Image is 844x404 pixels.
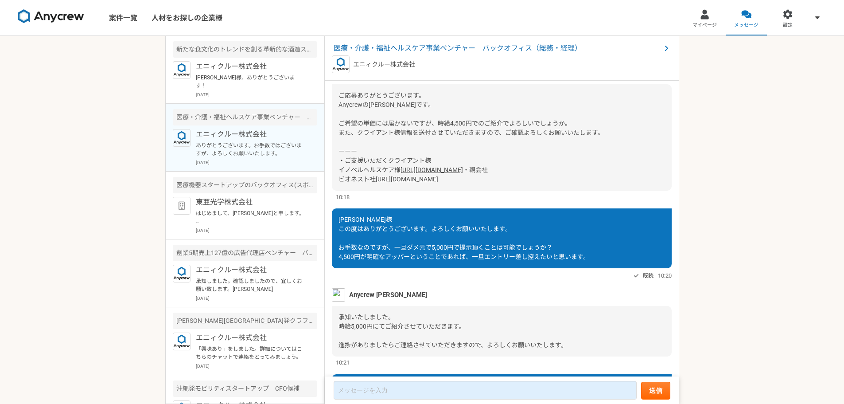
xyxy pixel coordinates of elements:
p: 東亜光学株式会社 [196,197,305,208]
p: [DATE] [196,295,317,302]
img: logo_text_blue_01.png [173,265,191,282]
img: 8DqYSo04kwAAAAASUVORK5CYII= [18,9,84,24]
p: ありがとうございます。お手数ではございますが、よろしくお願いいたします。 [196,141,305,157]
p: 「興味あり」をしました。詳細についてはこちらのチャットで連絡をとってみましょう。 [196,345,305,361]
img: logo_text_blue_01.png [173,129,191,147]
a: [URL][DOMAIN_NAME] [401,166,463,173]
p: エニィクルー株式会社 [196,333,305,343]
span: Anycrew [PERSON_NAME] [349,290,427,300]
span: 医療・介護・福祉ヘルスケア事業ベンチャー バックオフィス（総務・経理） [334,43,661,54]
a: [URL][DOMAIN_NAME] [376,176,438,183]
span: 10:18 [336,193,350,201]
div: 医療機器スタートアップのバックオフィス(スポット、週1から可) [173,177,317,193]
span: [PERSON_NAME]様 この度はありがとうございます。よろしくお願いいたします。 お手数なのですが、一旦ダメ元で5,000円で提示頂くことは可能でしょうか？ 4,500円が明確なアッパーと... [338,216,589,260]
img: S__5267474.jpg [332,288,345,302]
img: logo_text_blue_01.png [173,333,191,350]
img: logo_text_blue_01.png [332,55,350,73]
span: 既読 [643,271,653,281]
p: [DATE] [196,91,317,98]
p: [PERSON_NAME]様、ありがとうございます！ [196,74,305,90]
p: エニィクルー株式会社 [196,129,305,140]
div: 新たな食文化のトレンドを創る革新的な酒造スタートップ コーポレート責任者 [173,41,317,58]
p: はじめまして、[PERSON_NAME]と申します。 経理、経営管理、管理部長、財務コンサルのキャリアの人間でございます。 キャリア10年のうち、7年はスタートアップに所属しており、1人コーポレ... [196,209,305,225]
p: [DATE] [196,363,317,369]
span: マイページ [692,22,717,29]
span: メッセージ [734,22,758,29]
span: 承知いたしました。 時給5,000円にてご紹介させていただきます。 進捗がありましたらご連絡させていただきますので、よろしくお願いいたします。 [338,314,567,349]
span: 設定 [783,22,793,29]
div: 沖縄発モビリティスタートアップ CFO候補 [173,380,317,397]
div: 医療・介護・福祉ヘルスケア事業ベンチャー バックオフィス（総務・経理） [173,109,317,126]
p: 承知しました。確認しましたので、宜しくお願い致します。[PERSON_NAME] [196,277,305,293]
p: [DATE] [196,227,317,234]
p: エニィクルー株式会社 [196,265,305,275]
p: エニィクルー株式会社 [196,61,305,72]
button: 送信 [641,382,670,400]
span: ご応募ありがとうございます。 Anycrewの[PERSON_NAME]です。 ご希望の単価には届かないですが、時給4,500円でのご紹介でよろしいでしょうか。 また、クライアント様情報を送付さ... [338,92,604,173]
p: エニィクルー株式会社 [353,60,415,69]
span: 10:21 [336,358,350,367]
p: [DATE] [196,159,317,166]
img: logo_text_blue_01.png [173,61,191,79]
img: default_org_logo-42cde973f59100197ec2c8e796e4974ac8490bb5b08a0eb061ff975e4574aa76.png [173,197,191,215]
span: ・親会社 ビオネスト社 [338,166,488,183]
div: [PERSON_NAME][GEOGRAPHIC_DATA]発クラフトビールを手がけるベンチャー 財務戦略 [173,313,317,329]
div: 創業5期売上127億の広告代理店ベンチャー バックオフィス内製化を推進するCFO [173,245,317,261]
span: 10:20 [658,271,672,280]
